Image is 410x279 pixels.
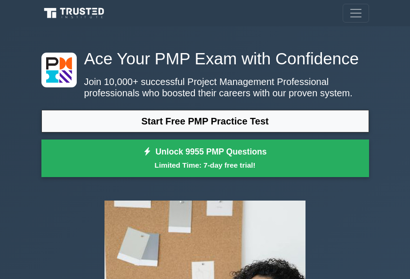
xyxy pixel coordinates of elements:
[343,4,369,23] button: Toggle navigation
[41,139,369,177] a: Unlock 9955 PMP QuestionsLimited Time: 7-day free trial!
[41,110,369,132] a: Start Free PMP Practice Test
[53,160,357,170] small: Limited Time: 7-day free trial!
[41,49,369,69] h1: Ace Your PMP Exam with Confidence
[41,76,369,99] p: Join 10,000+ successful Project Management Professional professionals who boosted their careers w...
